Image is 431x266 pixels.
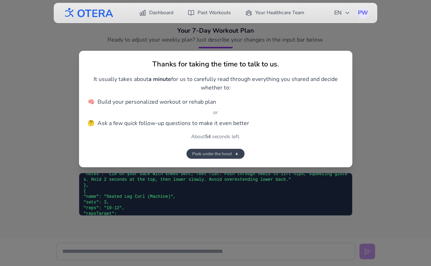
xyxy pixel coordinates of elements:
[88,59,344,69] h2: Thanks for taking the time to talk to us.
[88,119,95,127] span: 🤔
[186,149,245,159] button: Peek under the hood▼
[84,200,348,205] div: "sets": 3,
[88,109,344,116] li: or
[241,6,309,19] a: Your Healthcare Team
[88,98,95,106] span: 🧠
[205,133,211,140] strong: 54
[84,211,348,217] div: "repsTarget":
[330,6,354,20] button: EN
[98,119,249,127] span: Ask a few quick follow-up questions to make it even better
[235,151,239,157] span: ▼
[192,151,232,157] span: Peek under the hood
[334,9,350,17] span: EN
[357,7,369,18] button: PW
[84,205,348,211] div: "reps": "10-12",
[135,6,178,19] a: Dashboard
[84,194,348,200] div: "name": "Seated Leg Curl (Machine)",
[148,75,171,83] strong: a minute
[84,171,348,183] div: "notes": "Lie on your back with knees bent, feet flat. Push through heels to lift hips, squeezing...
[84,188,348,194] div: {
[88,133,344,140] p: About seconds left.
[84,183,348,188] div: },
[88,75,344,92] p: It usually takes about for us to carefully read through everything you shared and decide whether to:
[183,6,235,19] a: Past Workouts
[62,5,114,21] img: OTERA logo
[98,98,216,106] span: Build your personalized workout or rehab plan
